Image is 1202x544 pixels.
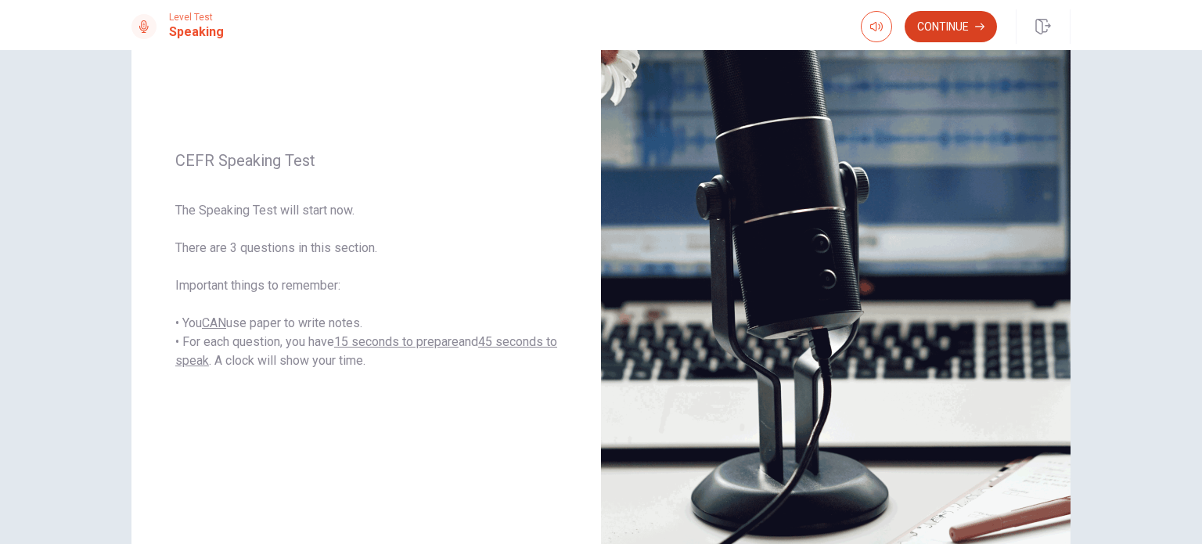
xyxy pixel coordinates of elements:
button: Continue [905,11,997,42]
u: 15 seconds to prepare [334,334,459,349]
span: The Speaking Test will start now. There are 3 questions in this section. Important things to reme... [175,201,557,370]
span: Level Test [169,12,224,23]
u: CAN [202,315,226,330]
span: CEFR Speaking Test [175,151,557,170]
h1: Speaking [169,23,224,41]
